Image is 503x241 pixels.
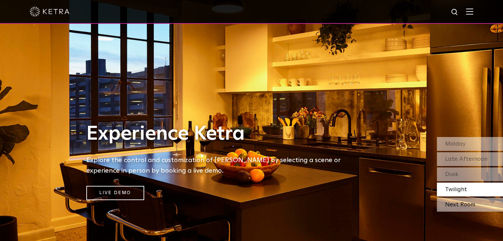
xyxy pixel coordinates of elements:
[445,187,467,192] span: Twilight
[30,7,69,17] img: ketra-logo-2019-white
[86,123,351,145] h1: Experience Ketra
[466,8,473,15] img: Hamburger%20Nav.svg
[437,198,503,212] div: Next Room
[451,8,459,17] img: search icon
[445,156,487,162] span: Late Afternoon
[445,141,466,147] span: Midday
[86,155,351,176] h5: Explore the control and customization of [PERSON_NAME] by selecting a scene or experience in pers...
[86,186,144,200] a: Live Demo
[445,171,458,177] span: Dusk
